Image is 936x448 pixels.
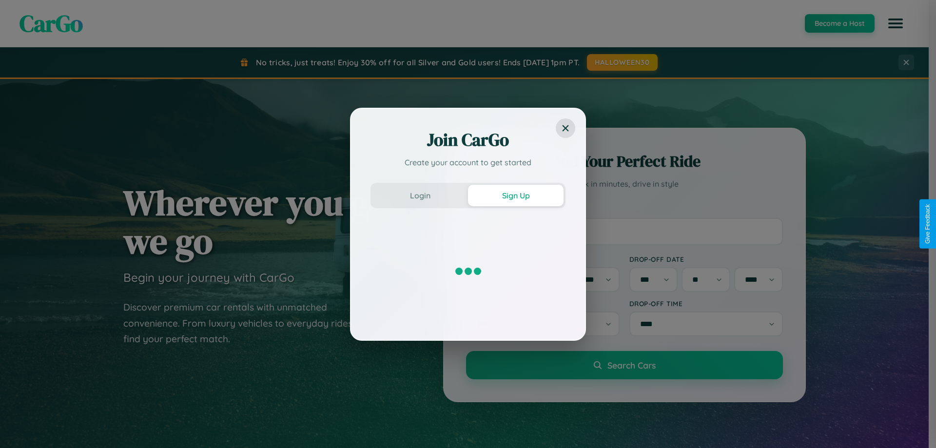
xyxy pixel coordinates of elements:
iframe: Intercom live chat [10,415,33,438]
button: Login [372,185,468,206]
button: Sign Up [468,185,564,206]
h2: Join CarGo [370,128,565,152]
div: Give Feedback [924,204,931,244]
p: Create your account to get started [370,156,565,168]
